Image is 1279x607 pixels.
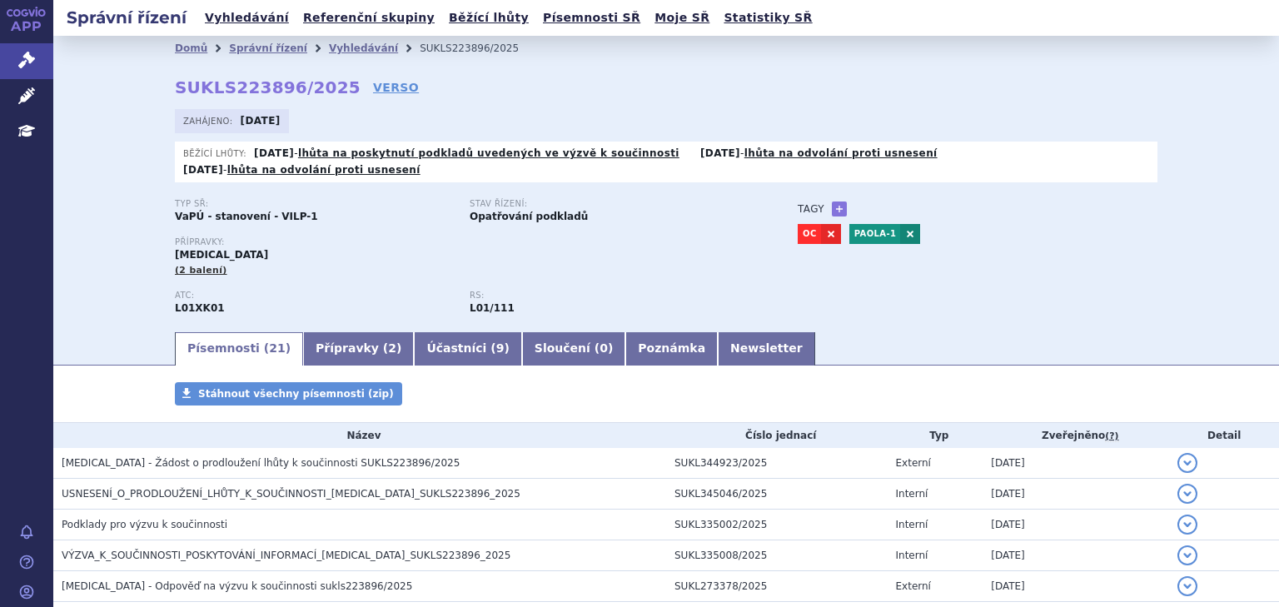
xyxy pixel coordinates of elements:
[718,332,815,366] a: Newsletter
[175,249,268,261] span: [MEDICAL_DATA]
[700,147,938,160] p: -
[175,265,227,276] span: (2 balení)
[470,302,515,314] strong: olaparib tbl.
[303,332,414,366] a: Přípravky (2)
[896,519,928,530] span: Interní
[470,291,748,301] p: RS:
[175,302,225,314] strong: OLAPARIB
[229,42,307,54] a: Správní řízení
[183,114,236,127] span: Zahájeno:
[329,42,398,54] a: Vyhledávání
[241,115,281,127] strong: [DATE]
[62,488,520,500] span: USNESENÍ_O_PRODLOUŽENÍ_LHŮTY_K_SOUČINNOSTI_LYNPARZA_SUKLS223896_2025
[744,147,938,159] a: lhůta na odvolání proti usnesení
[896,550,928,561] span: Interní
[798,224,821,244] a: OC
[896,457,931,469] span: Externí
[62,519,227,530] span: Podklady pro výzvu k součinnosti
[53,423,666,448] th: Název
[62,550,510,561] span: VÝZVA_K_SOUČINNOSTI_POSKYTOVÁNÍ_INFORMACÍ_LYNPARZA_SUKLS223896_2025
[625,332,718,366] a: Poznámka
[888,423,983,448] th: Typ
[1105,430,1118,442] abbr: (?)
[175,291,453,301] p: ATC:
[1177,515,1197,535] button: detail
[373,79,419,96] a: VERSO
[298,7,440,29] a: Referenční skupiny
[175,77,361,97] strong: SUKLS223896/2025
[983,509,1169,540] td: [DATE]
[896,580,931,592] span: Externí
[666,423,888,448] th: Číslo jednací
[1177,453,1197,473] button: detail
[983,570,1169,601] td: [DATE]
[983,540,1169,570] td: [DATE]
[198,388,394,400] span: Stáhnout všechny písemnosti (zip)
[444,7,534,29] a: Běžící lhůty
[183,163,421,177] p: -
[175,199,453,209] p: Typ SŘ:
[470,211,588,222] strong: Opatřování podkladů
[53,6,200,29] h2: Správní řízení
[700,147,740,159] strong: [DATE]
[175,237,764,247] p: Přípravky:
[298,147,679,159] a: lhůta na poskytnutí podkladů uvedených ve výzvě k součinnosti
[496,341,505,355] span: 9
[798,199,824,219] h3: Tagy
[666,478,888,509] td: SUKL345046/2025
[522,332,625,366] a: Sloučení (0)
[1177,576,1197,596] button: detail
[175,382,402,405] a: Stáhnout všechny písemnosti (zip)
[719,7,817,29] a: Statistiky SŘ
[849,224,901,244] a: PAOLA-1
[666,570,888,601] td: SUKL273378/2025
[254,147,679,160] p: -
[538,7,645,29] a: Písemnosti SŘ
[227,164,421,176] a: lhůta na odvolání proti usnesení
[983,478,1169,509] td: [DATE]
[388,341,396,355] span: 2
[649,7,714,29] a: Moje SŘ
[666,540,888,570] td: SUKL335008/2025
[1177,484,1197,504] button: detail
[175,42,207,54] a: Domů
[175,332,303,366] a: Písemnosti (21)
[1177,545,1197,565] button: detail
[175,211,318,222] strong: VaPÚ - stanovení - VILP-1
[666,448,888,479] td: SUKL344923/2025
[269,341,285,355] span: 21
[983,448,1169,479] td: [DATE]
[183,147,250,160] span: Běžící lhůty:
[62,580,412,592] span: LYNPARZA - Odpověď na výzvu k součinnosti sukls223896/2025
[414,332,521,366] a: Účastníci (9)
[200,7,294,29] a: Vyhledávání
[666,509,888,540] td: SUKL335002/2025
[420,36,540,61] li: SUKLS223896/2025
[470,199,748,209] p: Stav řízení:
[1169,423,1279,448] th: Detail
[600,341,608,355] span: 0
[183,164,223,176] strong: [DATE]
[983,423,1169,448] th: Zveřejněno
[62,457,460,469] span: LYNPARZA - Žádost o prodloužení lhůty k součinnosti SUKLS223896/2025
[896,488,928,500] span: Interní
[832,202,847,216] a: +
[254,147,294,159] strong: [DATE]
